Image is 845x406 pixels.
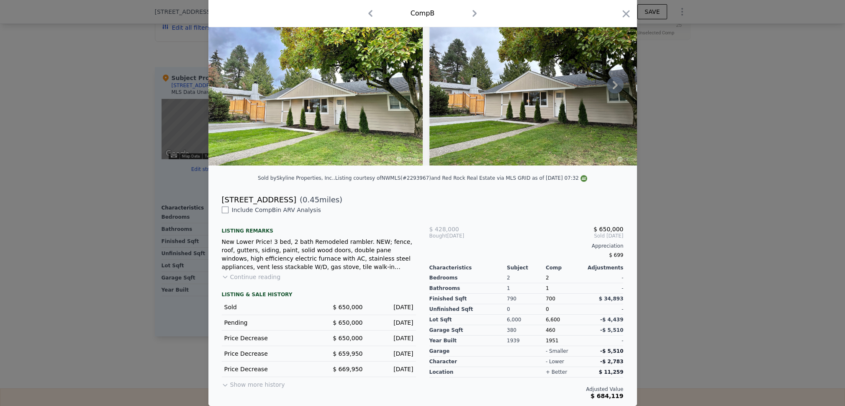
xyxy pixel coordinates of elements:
[222,377,285,389] button: Show more history
[333,319,362,326] span: $ 650,000
[224,303,312,311] div: Sold
[546,296,555,302] span: 700
[258,175,335,181] div: Sold by Skyline Properties, Inc. .
[609,252,623,258] span: $ 699
[507,325,546,336] div: 380
[224,334,312,342] div: Price Decrease
[593,226,623,233] span: $ 650,000
[222,291,416,300] div: LISTING & SALE HISTORY
[333,304,362,310] span: $ 650,000
[546,348,568,354] div: - smaller
[546,369,567,375] div: + better
[224,349,312,358] div: Price Decrease
[507,315,546,325] div: 6,000
[585,283,624,294] div: -
[546,275,549,281] span: 2
[333,366,362,372] span: $ 669,950
[546,306,549,312] span: 0
[429,357,507,367] div: character
[429,304,507,315] div: Unfinished Sqft
[229,207,324,213] span: Include Comp B in ARV Analysis
[370,334,414,342] div: [DATE]
[370,365,414,373] div: [DATE]
[429,294,507,304] div: Finished Sqft
[429,226,459,233] span: $ 428,000
[600,327,623,333] span: -$ 5,510
[370,318,414,327] div: [DATE]
[222,221,416,234] div: Listing remarks
[600,348,623,354] span: -$ 5,510
[600,359,623,365] span: -$ 2,783
[429,283,507,294] div: Bathrooms
[507,294,546,304] div: 790
[546,336,585,346] div: 1951
[507,273,546,283] div: 2
[494,233,623,239] span: Sold [DATE]
[222,194,296,206] div: [STREET_ADDRESS]
[507,336,546,346] div: 1939
[222,238,416,271] div: New Lower Price! 3 bed, 2 bath Remodeled rambler. NEW; fence, roof, gutters, siding, paint, solid...
[507,283,546,294] div: 1
[585,264,624,271] div: Adjustments
[222,273,281,281] button: Continue reading
[585,304,624,315] div: -
[599,369,624,375] span: $ 11,259
[429,273,507,283] div: Bedrooms
[429,315,507,325] div: Lot Sqft
[429,233,494,239] div: [DATE]
[429,264,507,271] div: Characteristics
[429,386,624,393] div: Adjusted Value
[429,346,507,357] div: garage
[429,336,507,346] div: Year Built
[429,367,507,378] div: location
[580,175,587,182] img: NWMLS Logo
[546,317,560,323] span: 6,600
[370,303,414,311] div: [DATE]
[411,8,435,18] div: Comp B
[208,5,423,166] img: Property Img
[429,325,507,336] div: Garage Sqft
[224,365,312,373] div: Price Decrease
[224,318,312,327] div: Pending
[333,335,362,341] span: $ 650,000
[585,336,624,346] div: -
[507,264,546,271] div: Subject
[429,243,624,249] div: Appreciation
[429,233,447,239] span: Bought
[370,349,414,358] div: [DATE]
[303,195,319,204] span: 0.45
[335,175,587,181] div: Listing courtesy of NWMLS (#2293967) and Red Rock Real Estate via MLS GRID as of [DATE] 07:32
[546,264,585,271] div: Comp
[429,5,644,166] img: Property Img
[546,283,585,294] div: 1
[546,327,555,333] span: 460
[296,194,342,206] span: ( miles)
[546,358,564,365] div: - lower
[591,393,623,399] span: $ 684,119
[333,350,362,357] span: $ 659,950
[585,273,624,283] div: -
[600,317,623,323] span: -$ 4,439
[599,296,624,302] span: $ 34,893
[507,304,546,315] div: 0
